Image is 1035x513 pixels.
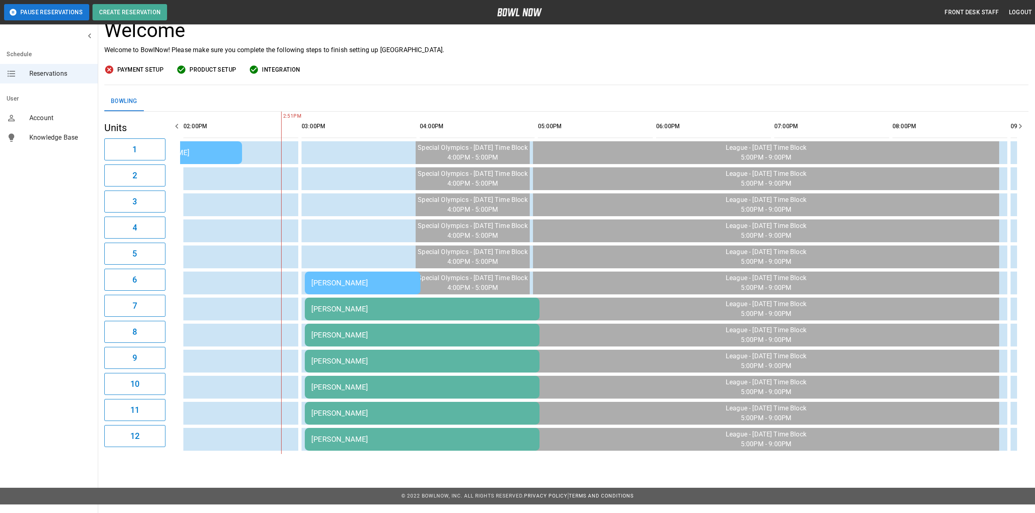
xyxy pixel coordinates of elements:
[281,112,283,121] span: 2:51PM
[132,325,137,338] h6: 8
[497,8,542,16] img: logo
[302,115,416,138] th: 03:00PM
[311,331,533,339] div: [PERSON_NAME]
[524,493,567,499] a: Privacy Policy
[132,247,137,260] h6: 5
[941,5,1002,20] button: Front Desk Staff
[29,69,91,79] span: Reservations
[133,148,236,157] div: [PERSON_NAME]
[569,493,634,499] a: Terms and Conditions
[1006,5,1035,20] button: Logout
[104,92,1028,111] div: inventory tabs
[104,321,165,343] button: 8
[104,269,165,291] button: 6
[132,143,137,156] h6: 1
[104,373,165,395] button: 10
[104,138,165,160] button: 1
[311,435,533,443] div: [PERSON_NAME]
[130,430,139,443] h6: 12
[183,115,298,138] th: 02:00PM
[132,273,137,286] h6: 6
[311,383,533,391] div: [PERSON_NAME]
[104,295,165,317] button: 7
[132,351,137,364] h6: 9
[130,403,139,417] h6: 11
[104,347,165,369] button: 9
[130,377,139,390] h6: 10
[132,169,137,182] h6: 2
[401,493,524,499] span: © 2022 BowlNow, Inc. All Rights Reserved.
[132,299,137,312] h6: 7
[104,121,165,134] h5: Units
[132,195,137,208] h6: 3
[104,45,1028,55] p: Welcome to BowlNow! Please make sure you complete the following steps to finish setting up [GEOGR...
[104,164,165,186] button: 2
[132,221,137,234] h6: 4
[104,425,165,447] button: 12
[104,191,165,213] button: 3
[311,305,533,313] div: [PERSON_NAME]
[4,4,89,20] button: Pause Reservations
[104,217,165,239] button: 4
[29,133,91,142] span: Knowledge Base
[104,19,1028,42] h3: Welcome
[104,399,165,421] button: 11
[311,357,533,365] div: [PERSON_NAME]
[189,65,236,75] span: Product Setup
[311,409,533,417] div: [PERSON_NAME]
[117,65,163,75] span: Payment Setup
[92,4,167,20] button: Create Reservation
[104,243,165,265] button: 5
[262,65,300,75] span: Integration
[104,92,144,111] button: Bowling
[311,278,414,287] div: [PERSON_NAME]
[29,113,91,123] span: Account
